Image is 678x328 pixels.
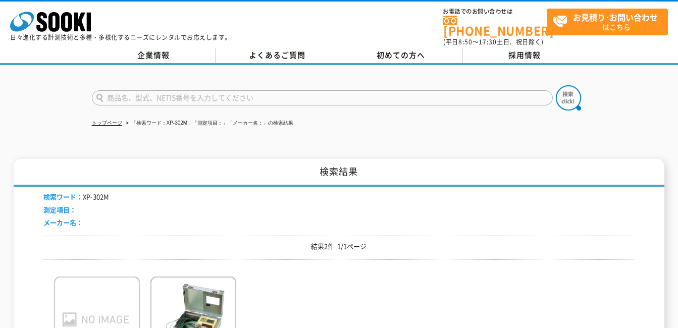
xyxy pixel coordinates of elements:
a: 初めての方へ [339,48,463,63]
a: 企業情報 [92,48,216,63]
a: お見積り･お問い合わせはこちら [547,9,668,35]
p: 結果2件 1/1ページ [43,241,634,252]
h1: 検索結果 [14,159,664,187]
span: 検索ワード： [43,192,83,201]
a: 採用情報 [463,48,587,63]
span: はこちら [552,9,667,34]
a: [PHONE_NUMBER] [443,16,547,36]
span: 初めての方へ [377,49,425,61]
span: メーカー名： [43,217,83,227]
a: よくあるご質問 [216,48,339,63]
span: 測定項目： [43,205,76,214]
span: (平日 ～ 土日、祝日除く) [443,37,543,46]
span: お電話でのお問い合わせは [443,9,547,15]
li: 「検索ワード：XP-302M」「測定項目：」「メーカー名：」の検索結果 [124,118,294,129]
span: 8:50 [458,37,473,46]
a: トップページ [92,120,122,126]
input: 商品名、型式、NETIS番号を入力してください [92,90,553,105]
strong: お見積り･お問い合わせ [573,11,658,23]
img: btn_search.png [556,85,581,111]
span: 17:30 [479,37,497,46]
li: XP-302M [43,192,109,202]
p: 日々進化する計測技術と多種・多様化するニーズにレンタルでお応えします。 [10,34,231,40]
